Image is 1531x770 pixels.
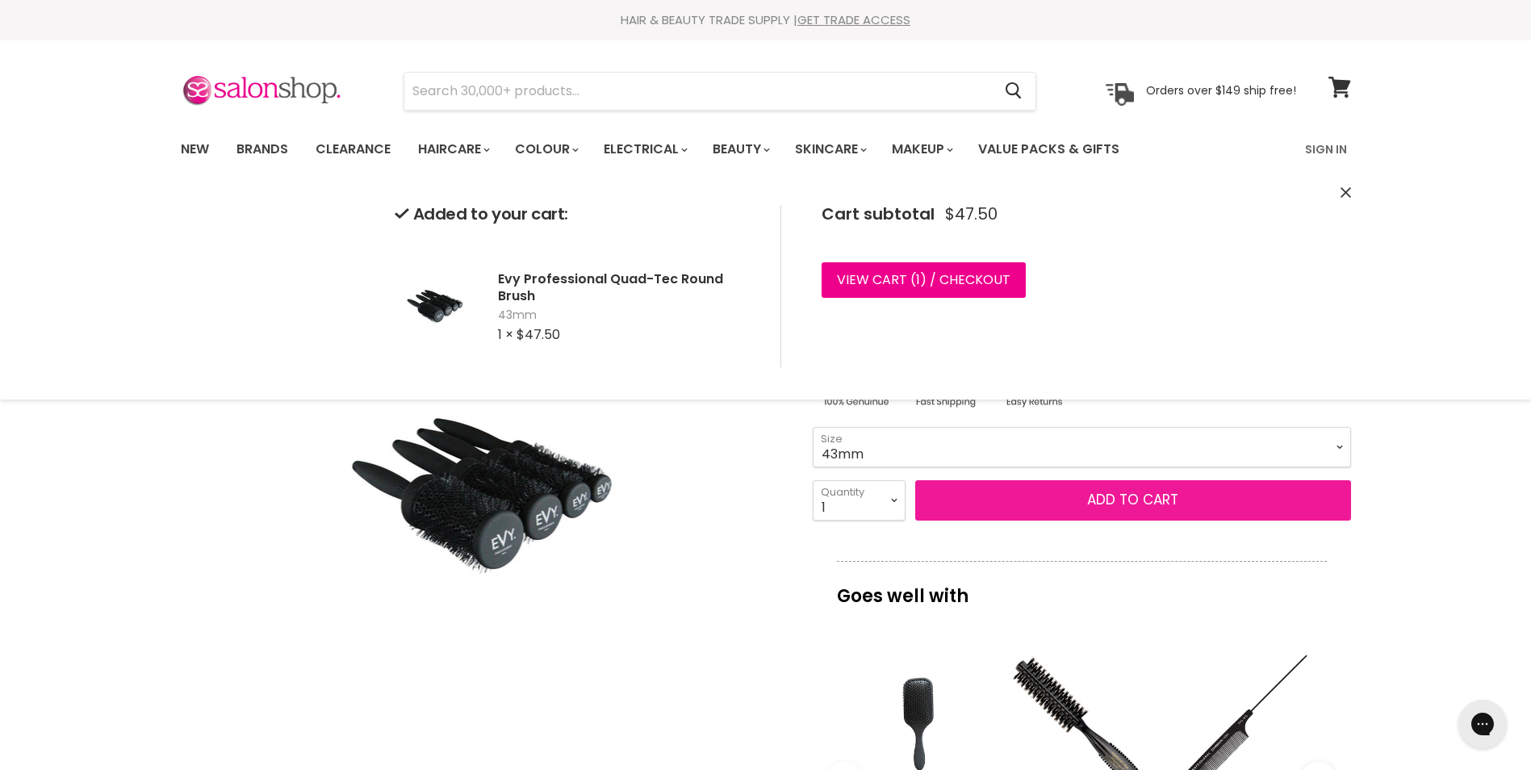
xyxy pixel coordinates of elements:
img: Evy Professional Quad-Tec Round Brush [395,246,475,367]
span: $47.50 [517,325,560,344]
a: Clearance [303,132,403,166]
ul: Main menu [169,126,1214,173]
a: Sign In [1295,132,1357,166]
a: Electrical [592,132,697,166]
a: Haircare [406,132,500,166]
span: Cart subtotal [822,203,935,225]
div: HAIR & BEAUTY TRADE SUPPLY | [161,12,1371,28]
button: Close [1341,185,1351,202]
button: Add to cart [915,480,1351,521]
h2: Evy Professional Quad-Tec Round Brush [498,270,755,304]
span: $47.50 [945,205,998,224]
a: Value Packs & Gifts [966,132,1132,166]
span: 43mm [498,308,755,324]
input: Search [404,73,993,110]
a: GET TRADE ACCESS [797,11,910,28]
span: 1 [916,270,920,289]
a: Beauty [701,132,780,166]
button: Search [993,73,1035,110]
span: 1 × [498,325,513,344]
a: Colour [503,132,588,166]
p: Goes well with [837,561,1327,614]
a: Makeup [880,132,963,166]
form: Product [404,72,1036,111]
a: New [169,132,221,166]
a: Skincare [783,132,876,166]
select: Quantity [813,480,906,521]
h2: Added to your cart: [395,205,755,224]
a: Brands [224,132,300,166]
a: View cart (1) / Checkout [822,262,1026,298]
iframe: Gorgias live chat messenger [1450,694,1515,754]
p: Orders over $149 ship free! [1146,83,1296,98]
nav: Main [161,126,1371,173]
